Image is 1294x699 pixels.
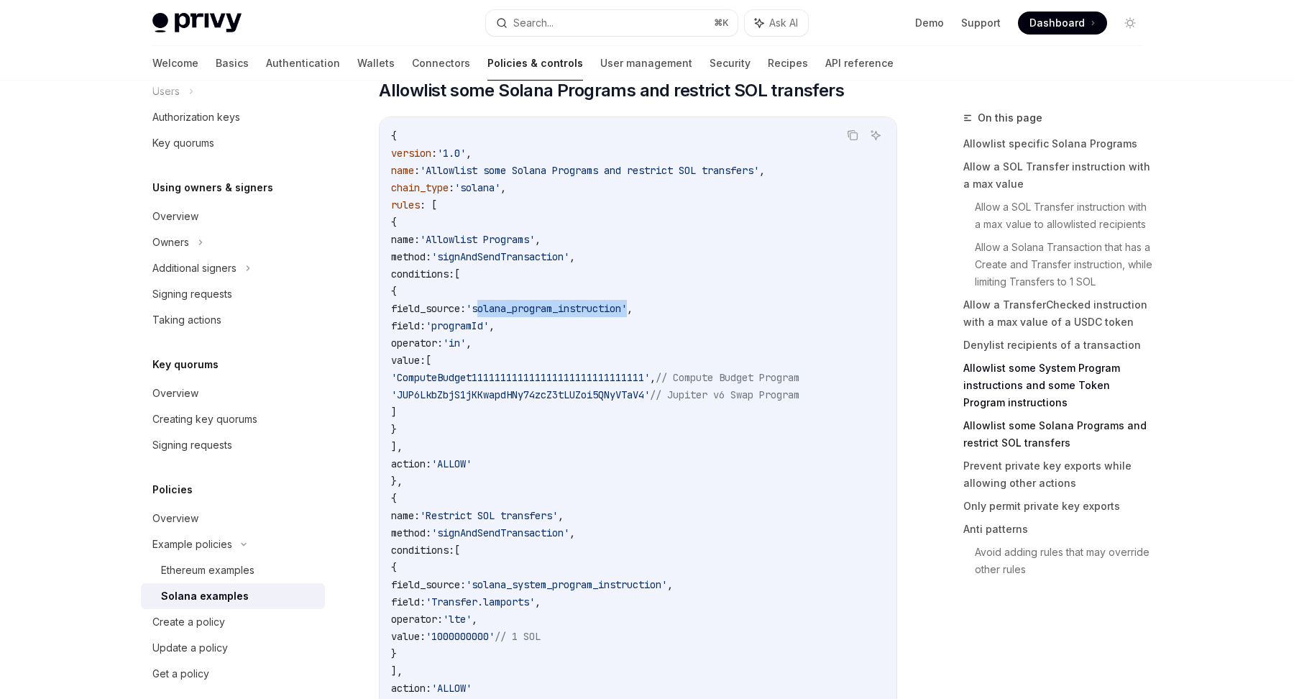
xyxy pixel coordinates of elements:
[420,233,535,246] span: 'Allowlist Programs'
[600,46,692,81] a: User management
[472,613,477,626] span: ,
[414,164,420,177] span: :
[963,132,1153,155] a: Allowlist specific Solana Programs
[391,181,449,194] span: chain_type
[141,380,325,406] a: Overview
[141,281,325,307] a: Signing requests
[141,506,325,531] a: Overview
[391,647,397,660] span: }
[391,250,431,263] span: method:
[391,147,431,160] span: version
[152,109,240,126] div: Authorization keys
[745,10,808,36] button: Ask AI
[535,233,541,246] span: ,
[391,423,397,436] span: }
[569,250,575,263] span: ,
[152,639,228,657] div: Update a policy
[426,319,489,332] span: 'programId'
[141,583,325,609] a: Solana examples
[391,354,426,367] span: value:
[431,682,472,695] span: 'ALLOW'
[714,17,729,29] span: ⌘ K
[391,371,650,384] span: 'ComputeBudget111111111111111111111111111111'
[769,16,798,30] span: Ask AI
[825,46,894,81] a: API reference
[558,509,564,522] span: ,
[975,236,1153,293] a: Allow a Solana Transaction that has a Create and Transfer instruction, while limiting Transfers t...
[161,588,249,605] div: Solana examples
[391,319,426,332] span: field:
[141,609,325,635] a: Create a policy
[391,164,414,177] span: name
[152,665,209,682] div: Get a policy
[667,578,673,591] span: ,
[141,104,325,130] a: Authorization keys
[152,234,189,251] div: Owners
[152,46,198,81] a: Welcome
[963,414,1153,454] a: Allowlist some Solana Programs and restrict SOL transfers
[443,613,472,626] span: 'lte'
[357,46,395,81] a: Wallets
[759,164,765,177] span: ,
[152,260,237,277] div: Additional signers
[141,307,325,333] a: Taking actions
[569,526,575,539] span: ,
[963,357,1153,414] a: Allowlist some System Program instructions and some Token Program instructions
[978,109,1042,127] span: On this page
[391,285,397,298] span: {
[141,130,325,156] a: Key quorums
[1018,12,1107,35] a: Dashboard
[391,457,431,470] span: action:
[152,613,225,631] div: Create a policy
[391,526,431,539] span: method:
[266,46,340,81] a: Authentication
[535,595,541,608] span: ,
[141,204,325,229] a: Overview
[963,293,1153,334] a: Allow a TransferChecked instruction with a max value of a USDC token
[141,432,325,458] a: Signing requests
[466,302,627,315] span: 'solana_program_instruction'
[391,682,431,695] span: action:
[426,595,535,608] span: 'Transfer.lamports'
[961,16,1001,30] a: Support
[426,630,495,643] span: '1000000000'
[513,14,554,32] div: Search...
[431,250,569,263] span: 'signAndSendTransaction'
[431,147,437,160] span: :
[152,208,198,225] div: Overview
[152,356,219,373] h5: Key quorums
[466,337,472,349] span: ,
[650,371,656,384] span: ,
[1029,16,1085,30] span: Dashboard
[963,518,1153,541] a: Anti patterns
[141,635,325,661] a: Update a policy
[391,630,426,643] span: value:
[431,526,569,539] span: 'signAndSendTransaction'
[466,578,667,591] span: 'solana_system_program_instruction'
[466,147,472,160] span: ,
[412,46,470,81] a: Connectors
[152,411,257,428] div: Creating key quorums
[975,196,1153,236] a: Allow a SOL Transfer instruction with a max value to allowlisted recipients
[710,46,751,81] a: Security
[152,13,242,33] img: light logo
[454,268,460,280] span: [
[391,578,466,591] span: field_source:
[495,630,541,643] span: // 1 SOL
[391,302,466,315] span: field_source:
[391,337,443,349] span: operator:
[391,664,403,677] span: ],
[420,164,759,177] span: 'Allowlist some Solana Programs and restrict SOL transfers'
[141,661,325,687] a: Get a policy
[437,147,466,160] span: '1.0'
[391,509,420,522] span: name:
[141,406,325,432] a: Creating key quorums
[391,440,403,453] span: ],
[963,454,1153,495] a: Prevent private key exports while allowing other actions
[843,126,862,145] button: Copy the contents from the code block
[152,285,232,303] div: Signing requests
[963,155,1153,196] a: Allow a SOL Transfer instruction with a max value
[152,481,193,498] h5: Policies
[391,388,650,401] span: 'JUP6LkbZbjS1jKKwapdHNy74zcZ3tLUZoi5QNyVTaV4'
[391,613,443,626] span: operator:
